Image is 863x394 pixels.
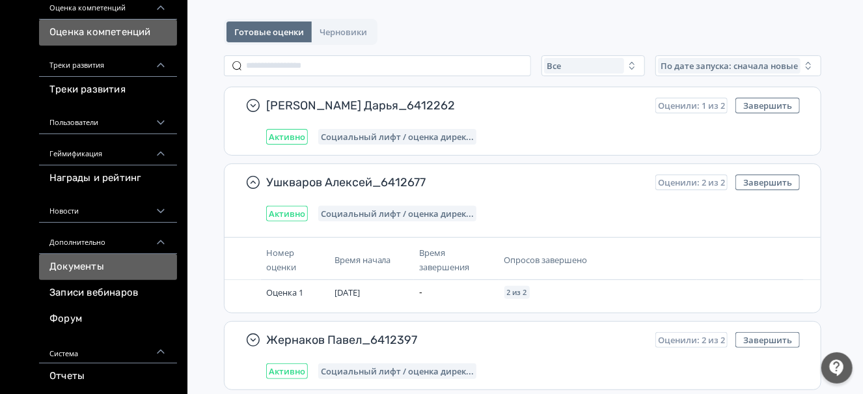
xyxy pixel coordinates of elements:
[39,77,177,103] a: Треки развития
[658,177,725,188] span: Оценили: 2 из 2
[661,61,798,71] span: По дате запуска: сначала новые
[39,191,177,223] div: Новости
[321,208,474,219] span: Социальный лифт / оценка директора магазина
[335,287,360,298] span: [DATE]
[39,223,177,254] div: Дополнительно
[266,98,645,113] span: [PERSON_NAME] Дарья_6412262
[269,208,305,219] span: Активно
[39,165,177,191] a: Награды и рейтинг
[269,132,305,142] span: Активно
[266,332,645,348] span: Жернаков Павел_6412397
[266,247,296,273] span: Номер оценки
[547,61,561,71] span: Все
[541,55,645,76] button: Все
[39,306,177,332] a: Форум
[321,366,474,376] span: Социальный лифт / оценка директора магазина
[419,247,469,273] span: Время завершения
[39,332,177,363] div: Система
[735,332,800,348] button: Завершить
[655,55,821,76] button: По дате запуска: сначала новые
[39,20,177,46] a: Оценка компетенций
[735,175,800,190] button: Завершить
[658,100,725,111] span: Оценили: 1 из 2
[269,366,305,376] span: Активно
[312,21,375,42] button: Черновики
[266,287,303,298] span: Оценка 1
[39,134,177,165] div: Геймификация
[266,175,645,190] span: Ушкваров Алексей_6412677
[735,98,800,113] button: Завершить
[39,280,177,306] a: Записи вебинаров
[504,254,588,266] span: Опросов завершено
[234,27,304,37] span: Готовые оценки
[320,27,367,37] span: Черновики
[507,288,527,296] span: 2 из 2
[39,363,177,389] a: Отчеты
[321,132,474,142] span: Социальный лифт / оценка директора магазина
[39,46,177,77] div: Треки развития
[226,21,312,42] button: Готовые оценки
[39,254,177,280] a: Документы
[658,335,725,345] span: Оценили: 2 из 2
[335,254,391,266] span: Время начала
[414,280,499,305] td: -
[39,103,177,134] div: Пользователи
